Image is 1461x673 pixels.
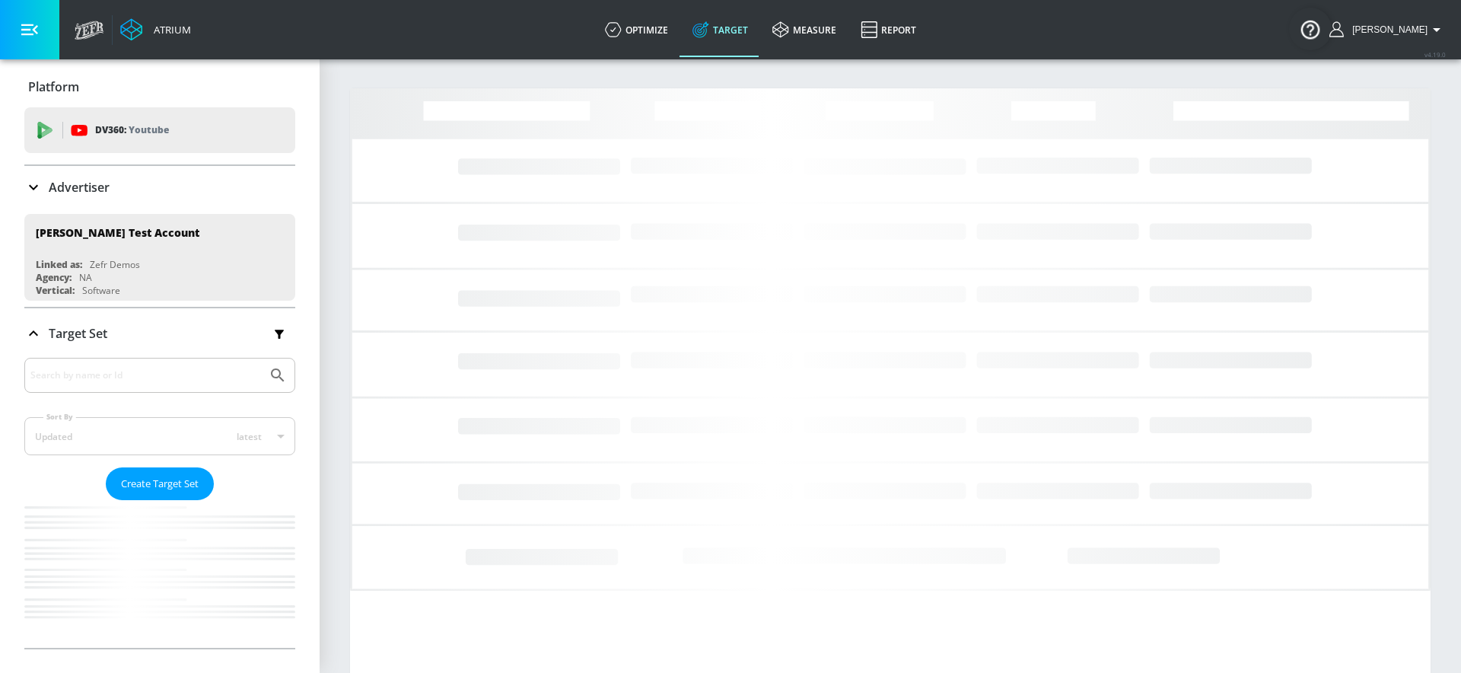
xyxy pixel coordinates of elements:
div: Zefr Demos [90,258,140,271]
div: Agency: [36,271,72,284]
span: Create Target Set [121,475,199,493]
a: Target [680,2,760,57]
p: Advertiser [49,179,110,196]
div: [PERSON_NAME] Test AccountLinked as:Zefr DemosAgency:NAVertical:Software [24,214,295,301]
input: Search by name or Id [30,365,261,385]
a: Report [848,2,928,57]
div: DV360: Youtube [24,107,295,153]
button: Create Target Set [106,467,214,500]
button: Open Resource Center [1289,8,1332,50]
a: Atrium [120,18,191,41]
div: NA [79,271,92,284]
div: Software [82,284,120,297]
div: Linked as: [36,258,82,271]
label: Sort By [43,412,76,422]
span: latest [237,430,262,443]
span: login as: anthony.rios@zefr.com [1346,24,1428,35]
nav: list of Target Set [24,500,295,648]
a: measure [760,2,848,57]
span: v 4.19.0 [1424,50,1446,59]
p: Youtube [129,122,169,138]
button: [PERSON_NAME] [1329,21,1446,39]
div: Updated [35,430,72,443]
div: [PERSON_NAME] Test Account [36,225,199,240]
div: Target Set [24,308,295,359]
p: Target Set [49,325,107,342]
p: DV360: [95,122,169,139]
div: Target Set [24,358,295,648]
div: Platform [24,65,295,108]
a: optimize [593,2,680,57]
p: Platform [28,78,79,95]
div: Advertiser [24,166,295,209]
div: Atrium [148,23,191,37]
div: Vertical: [36,284,75,297]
